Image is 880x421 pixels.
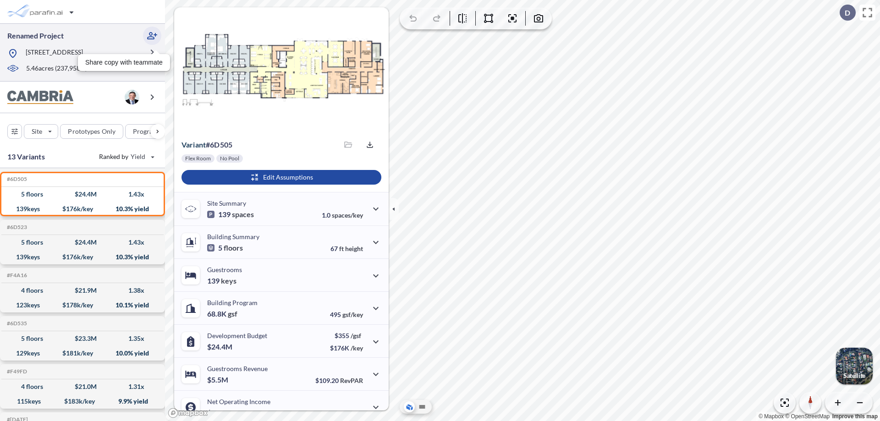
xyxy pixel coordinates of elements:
[181,170,381,185] button: Edit Assumptions
[207,342,234,351] p: $24.4M
[131,152,146,161] span: Yield
[221,276,236,285] span: keys
[5,368,27,375] h5: Click to copy the code
[330,344,363,352] p: $176K
[125,124,175,139] button: Program
[330,332,363,339] p: $355
[343,410,363,417] span: margin
[263,173,313,182] p: Edit Assumptions
[7,31,64,41] p: Renamed Project
[836,348,873,384] button: Switcher ImageSatellite
[404,401,415,412] button: Aerial View
[207,398,270,405] p: Net Operating Income
[168,408,208,418] a: Mapbox homepage
[228,309,237,318] span: gsf
[133,127,159,136] p: Program
[232,210,254,219] span: spaces
[7,151,45,162] p: 13 Variants
[207,210,254,219] p: 139
[207,266,242,273] p: Guestrooms
[207,233,259,241] p: Building Summary
[351,332,361,339] span: /gsf
[26,64,87,74] p: 5.46 acres ( 237,958 sf)
[324,410,363,417] p: 45.0%
[185,155,211,162] p: Flex Room
[7,90,73,104] img: BrandImage
[845,9,850,17] p: D
[207,199,246,207] p: Site Summary
[92,149,160,164] button: Ranked by Yield
[207,332,267,339] p: Development Budget
[5,320,27,327] h5: Click to copy the code
[32,127,42,136] p: Site
[207,276,236,285] p: 139
[24,124,58,139] button: Site
[5,224,27,230] h5: Click to copy the code
[843,372,865,379] p: Satellite
[315,377,363,384] p: $109.20
[836,348,873,384] img: Switcher Image
[345,245,363,252] span: height
[125,90,139,104] img: user logo
[207,375,230,384] p: $5.5M
[181,140,232,149] p: # 6d505
[832,413,878,420] a: Improve this map
[220,155,239,162] p: No Pool
[330,311,363,318] p: 495
[60,124,123,139] button: Prototypes Only
[207,243,243,252] p: 5
[342,311,363,318] span: gsf/key
[207,408,230,417] p: $2.5M
[5,176,27,182] h5: Click to copy the code
[332,211,363,219] span: spaces/key
[759,413,784,420] a: Mapbox
[417,401,428,412] button: Site Plan
[330,245,363,252] p: 67
[340,377,363,384] span: RevPAR
[181,140,206,149] span: Variant
[85,58,163,67] p: Share copy with teammate
[322,211,363,219] p: 1.0
[785,413,830,420] a: OpenStreetMap
[339,245,344,252] span: ft
[207,299,258,306] p: Building Program
[207,365,268,372] p: Guestrooms Revenue
[351,344,363,352] span: /key
[207,309,237,318] p: 68.8K
[26,48,83,59] p: [STREET_ADDRESS]
[224,243,243,252] span: floors
[5,272,27,279] h5: Click to copy the code
[68,127,115,136] p: Prototypes Only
